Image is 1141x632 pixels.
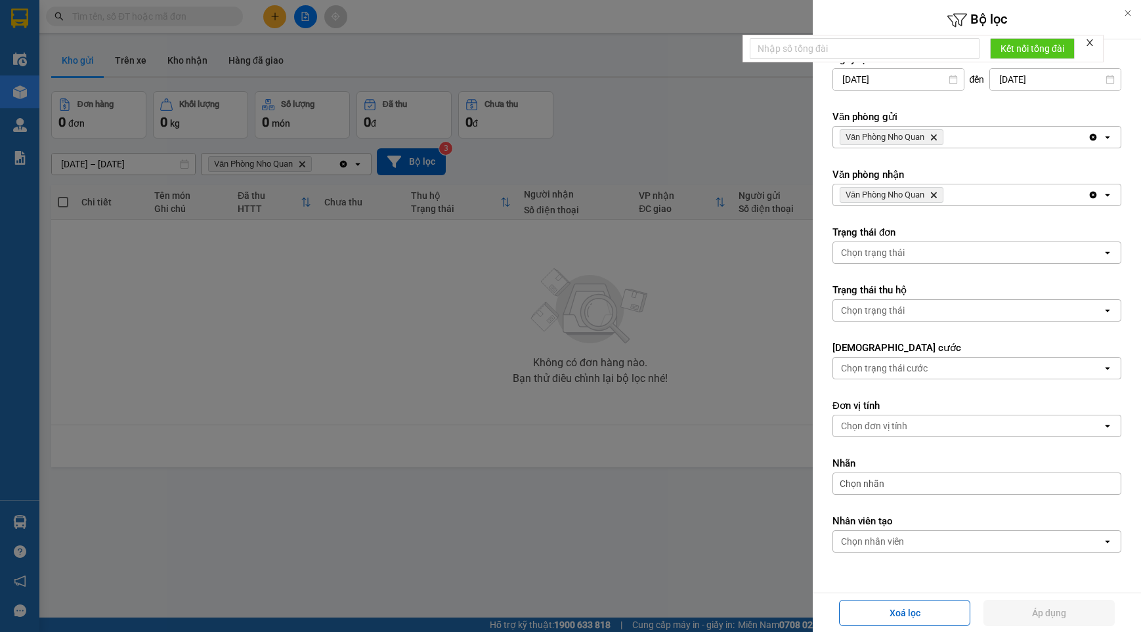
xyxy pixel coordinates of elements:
span: đến [970,73,985,86]
input: Select a date. [990,69,1121,90]
button: Xoá lọc [839,600,970,626]
input: Selected Văn Phòng Nho Quan . [946,131,947,144]
label: Nhân viên tạo [832,515,1121,528]
span: Văn Phòng Nho Quan [846,190,924,200]
svg: Delete [930,133,937,141]
div: Chọn trạng thái [841,304,905,317]
input: Select a date. [833,69,964,90]
svg: Clear all [1088,132,1098,142]
input: Nhập số tổng đài [750,38,980,59]
div: Chọn đơn vị tính [841,419,907,432]
svg: Clear all [1088,190,1098,200]
span: Văn Phòng Nho Quan [846,132,924,142]
label: Văn phòng gửi [832,110,1121,123]
svg: Delete [930,191,937,199]
label: Trạng thái thu hộ [832,284,1121,297]
div: Chọn trạng thái [841,246,905,259]
label: Văn phòng nhận [832,168,1121,181]
label: [DEMOGRAPHIC_DATA] cước [832,341,1121,354]
span: Kết nối tổng đài [1001,41,1064,56]
svg: open [1102,132,1113,142]
div: Chọn trạng thái cước [841,362,928,375]
span: Văn Phòng Nho Quan , close by backspace [840,129,943,145]
button: Kết nối tổng đài [990,38,1075,59]
svg: open [1102,247,1113,258]
div: Chọn nhân viên [841,535,904,548]
span: Chọn nhãn [840,477,884,490]
svg: open [1102,421,1113,431]
h6: Bộ lọc [813,10,1141,30]
svg: open [1102,363,1113,373]
svg: open [1102,305,1113,316]
label: Trạng thái đơn [832,226,1121,239]
span: Văn Phòng Nho Quan , close by backspace [840,187,943,203]
button: Áp dụng [983,600,1115,626]
label: Đơn vị tính [832,399,1121,412]
input: Selected Văn Phòng Nho Quan . [946,188,947,201]
span: close [1085,38,1094,47]
svg: open [1102,536,1113,547]
label: Nhãn [832,457,1121,470]
svg: open [1102,190,1113,200]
